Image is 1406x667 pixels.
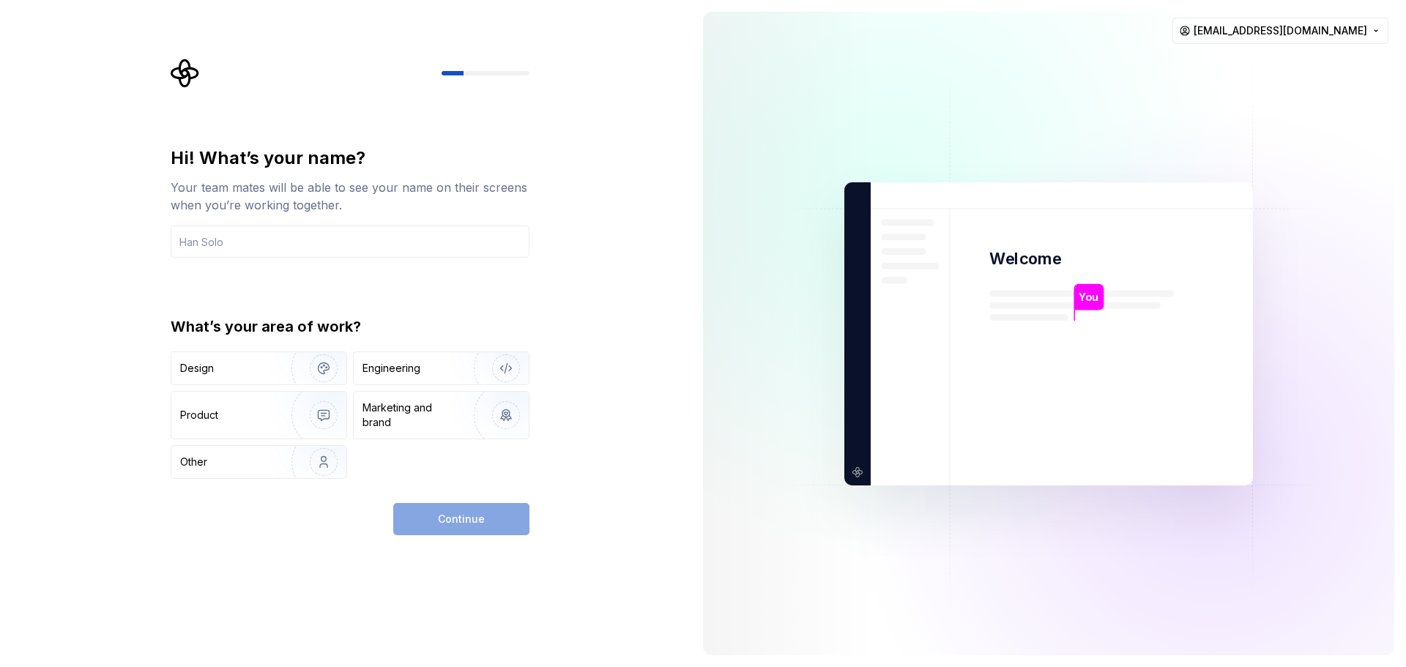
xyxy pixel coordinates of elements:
span: [EMAIL_ADDRESS][DOMAIN_NAME] [1194,23,1367,38]
div: Design [180,361,214,376]
p: You [1079,288,1098,305]
div: Hi! What’s your name? [171,146,529,170]
p: Welcome [989,248,1061,269]
div: Engineering [362,361,420,376]
input: Han Solo [171,226,529,258]
div: What’s your area of work? [171,316,529,337]
button: [EMAIL_ADDRESS][DOMAIN_NAME] [1172,18,1388,44]
div: Marketing and brand [362,400,461,430]
div: Other [180,455,207,469]
div: Product [180,408,218,422]
svg: Supernova Logo [171,59,200,88]
div: Your team mates will be able to see your name on their screens when you’re working together. [171,179,529,214]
